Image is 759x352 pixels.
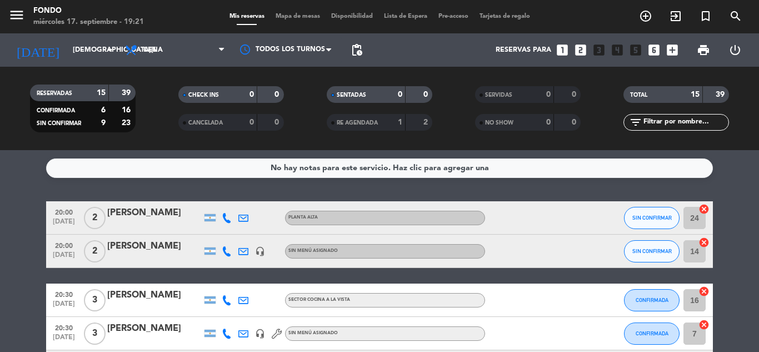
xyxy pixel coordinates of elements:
[337,120,378,126] span: RE AGENDADA
[624,289,680,311] button: CONFIRMADA
[698,237,710,248] i: cancel
[719,33,751,67] div: LOG OUT
[628,43,643,57] i: looks_5
[698,204,710,215] i: cancel
[398,118,402,126] strong: 1
[546,118,551,126] strong: 0
[50,334,78,346] span: [DATE]
[101,119,106,127] strong: 9
[107,206,202,220] div: [PERSON_NAME]
[8,38,67,62] i: [DATE]
[433,13,474,19] span: Pre-acceso
[728,43,742,57] i: power_settings_new
[629,116,642,129] i: filter_list
[188,92,219,98] span: CHECK INS
[288,249,338,253] span: Sin menú asignado
[337,92,366,98] span: SENTADAS
[50,218,78,231] span: [DATE]
[33,17,144,28] div: miércoles 17. septiembre - 19:21
[630,92,647,98] span: TOTAL
[37,108,75,113] span: CONFIRMADA
[288,331,338,335] span: Sin menú asignado
[270,13,326,19] span: Mapa de mesas
[122,119,133,127] strong: 23
[271,162,489,175] div: No hay notas para este servicio. Haz clic para agregar una
[546,91,551,98] strong: 0
[288,215,318,220] span: PLANTA ALTA
[288,298,350,302] span: SECTOR COCINA A LA VISTA
[122,89,133,97] strong: 39
[378,13,433,19] span: Lista de Espera
[255,246,265,256] i: headset_mic
[326,13,378,19] span: Disponibilidad
[101,106,106,114] strong: 6
[350,43,363,57] span: pending_actions
[665,43,680,57] i: add_box
[639,9,652,23] i: add_circle_outline
[572,91,578,98] strong: 0
[84,323,106,345] span: 3
[274,91,281,98] strong: 0
[610,43,625,57] i: looks_4
[572,118,578,126] strong: 0
[636,297,668,303] span: CONFIRMADA
[624,207,680,229] button: SIN CONFIRMAR
[50,205,78,218] span: 20:00
[8,7,25,27] button: menu
[474,13,536,19] span: Tarjetas de regalo
[573,43,588,57] i: looks_two
[97,89,106,97] strong: 15
[33,6,144,17] div: Fondo
[37,91,72,96] span: RESERVADAS
[555,43,570,57] i: looks_one
[249,91,254,98] strong: 0
[84,289,106,311] span: 3
[50,287,78,300] span: 20:30
[122,106,133,114] strong: 16
[103,43,117,57] i: arrow_drop_down
[636,330,668,336] span: CONFIRMADA
[669,9,682,23] i: exit_to_app
[37,121,81,126] span: SIN CONFIRMAR
[143,46,163,54] span: Cena
[691,91,700,98] strong: 15
[624,240,680,262] button: SIN CONFIRMAR
[423,118,430,126] strong: 2
[496,46,551,54] span: Reservas para
[50,321,78,334] span: 20:30
[50,300,78,313] span: [DATE]
[698,286,710,297] i: cancel
[188,120,223,126] span: CANCELADA
[647,43,661,57] i: looks_6
[107,288,202,303] div: [PERSON_NAME]
[224,13,270,19] span: Mis reservas
[485,92,512,98] span: SERVIDAS
[8,7,25,23] i: menu
[50,251,78,264] span: [DATE]
[716,91,727,98] strong: 39
[632,215,672,221] span: SIN CONFIRMAR
[624,323,680,345] button: CONFIRMADA
[398,91,402,98] strong: 0
[699,9,712,23] i: turned_in_not
[50,239,78,251] span: 20:00
[485,120,513,126] span: NO SHOW
[729,9,742,23] i: search
[255,329,265,339] i: headset_mic
[592,43,606,57] i: looks_3
[107,321,202,336] div: [PERSON_NAME]
[642,116,728,128] input: Filtrar por nombre...
[423,91,430,98] strong: 0
[84,207,106,229] span: 2
[107,239,202,254] div: [PERSON_NAME]
[274,118,281,126] strong: 0
[84,240,106,262] span: 2
[697,43,710,57] span: print
[632,248,672,254] span: SIN CONFIRMAR
[249,118,254,126] strong: 0
[698,319,710,330] i: cancel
